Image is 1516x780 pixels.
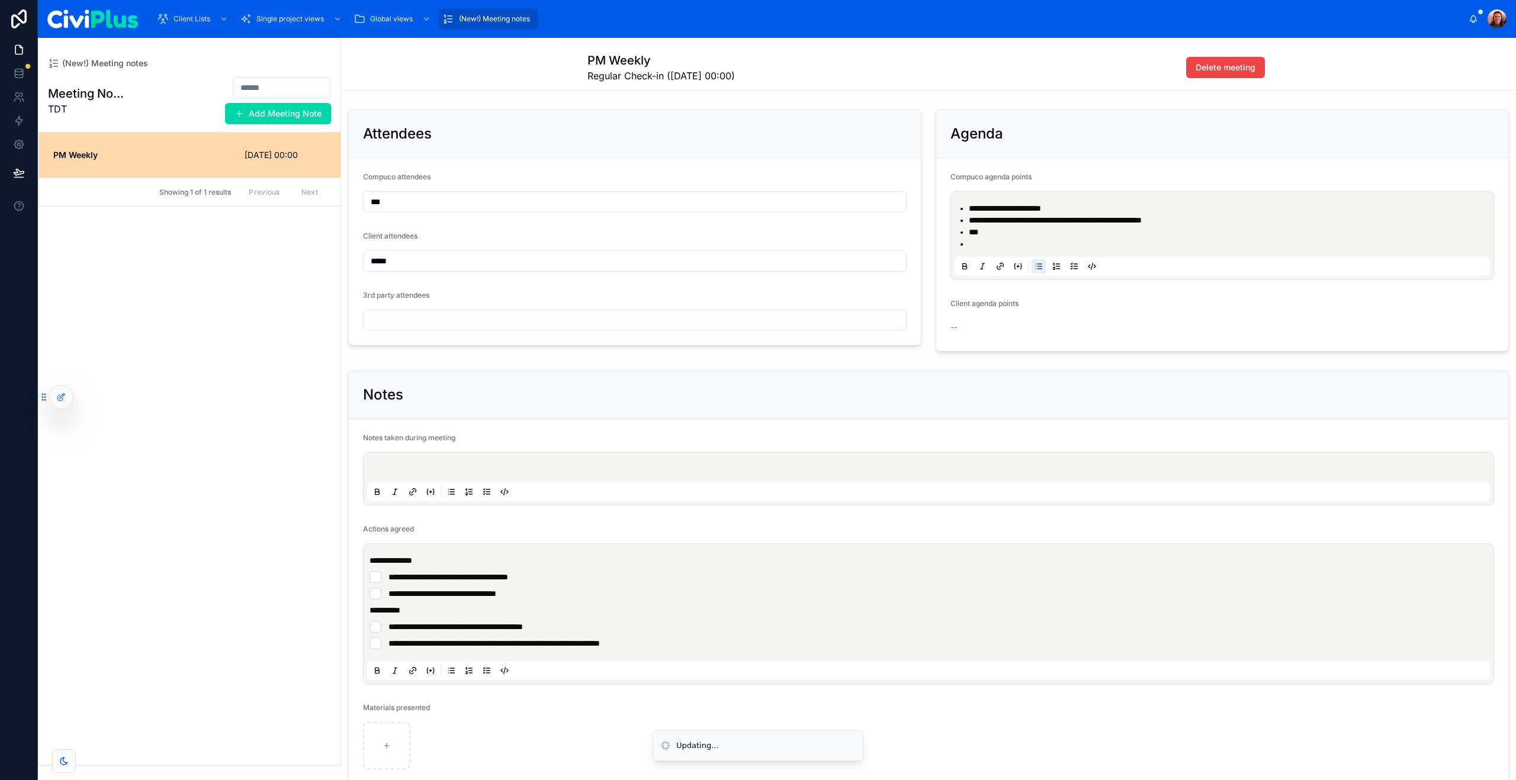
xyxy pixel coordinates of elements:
[439,8,538,30] a: (New!) Meeting notes
[48,102,126,116] span: TDT
[950,321,958,333] span: --
[363,124,432,143] h2: Attendees
[350,8,436,30] a: Global views
[1196,62,1255,73] span: Delete meeting
[676,740,719,752] div: Updating...
[47,9,138,28] img: App logo
[53,150,98,160] strong: PM Weekly
[363,291,429,299] span: 3rd party attendees
[587,69,735,83] span: Regular Check-in ([DATE] 00:00)
[363,524,414,533] span: Actions agreed
[62,57,148,69] span: (New!) Meeting notes
[1186,57,1265,78] button: Delete meeting
[225,103,331,124] button: Add Meeting Note
[363,172,431,181] span: Compuco attendees
[363,433,455,442] span: Notes taken during meeting
[147,6,1469,32] div: scrollable content
[950,299,1019,308] span: Client agenda points
[363,231,417,240] span: Client attendees
[363,385,403,404] h2: Notes
[370,14,413,24] span: Global views
[174,14,210,24] span: Client Lists
[39,133,341,178] a: PM Weekly[DATE] 00:00
[950,124,1003,143] h2: Agenda
[459,14,530,24] span: (New!) Meeting notes
[363,703,430,712] span: Materials presented
[48,85,126,102] h1: Meeting Notes
[256,14,324,24] span: Single project views
[587,52,735,69] h1: PM Weekly
[245,149,326,161] span: [DATE] 00:00
[153,8,234,30] a: Client Lists
[950,172,1032,181] span: Compuco agenda points
[236,8,348,30] a: Single project views
[48,57,148,69] a: (New!) Meeting notes
[159,188,231,197] span: Showing 1 of 1 results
